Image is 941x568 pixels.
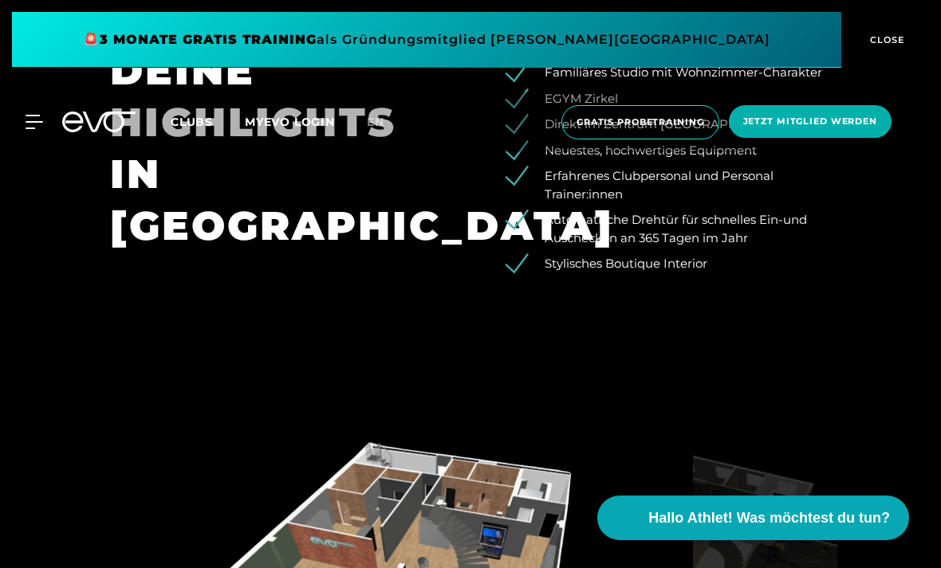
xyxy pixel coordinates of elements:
[171,114,245,129] a: Clubs
[648,507,890,529] span: Hallo Athlet! Was möchtest du tun?
[743,115,877,128] span: Jetzt Mitglied werden
[367,115,384,129] span: en
[171,115,213,129] span: Clubs
[577,116,704,129] span: Gratis Probetraining
[517,255,831,273] li: Stylisches Boutique Interior
[597,496,909,540] button: Hallo Athlet! Was möchtest du tun?
[367,113,404,131] a: en
[557,105,724,139] a: Gratis Probetraining
[841,12,929,68] button: CLOSE
[517,167,831,203] li: Erfahrenes Clubpersonal und Personal Trainer:innen
[866,33,905,47] span: CLOSE
[245,115,335,129] a: MYEVO LOGIN
[517,211,831,247] li: Automatische Drehtür für schnelles Ein-und Auschecken an 365 Tagen im Jahr
[724,105,896,139] a: Jetzt Mitglied werden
